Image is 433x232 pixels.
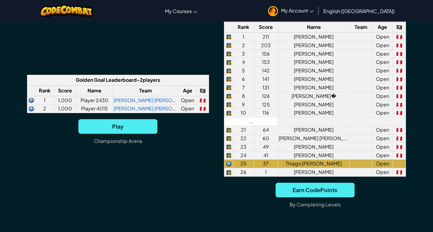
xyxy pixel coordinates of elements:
td: [PERSON_NAME] [278,109,350,117]
td: 4 [233,58,254,67]
td: [PERSON_NAME] [278,67,350,75]
td: 126 [254,92,278,100]
td: Open [372,160,393,168]
td: Open [372,67,393,75]
td: [PERSON_NAME] [278,143,350,151]
span: Golden Goal [76,77,105,83]
td: [PERSON_NAME] [278,126,350,134]
th: Team [113,85,178,96]
td: python [224,100,233,109]
td: [PERSON_NAME] [278,100,350,109]
span: Leaderboard [106,77,137,83]
td: 60 [254,134,278,143]
td: 23 [233,143,254,151]
td: 1,000 [54,96,76,105]
td: [PERSON_NAME] [278,83,350,92]
td: Peru [197,105,209,113]
td: Open [372,92,393,100]
td: Thiago [PERSON_NAME] [278,160,350,168]
td: Open [372,58,393,67]
td: Peru [197,96,209,105]
td: Peru [393,83,406,92]
th: Team [350,22,372,33]
td: 2 [35,105,54,113]
td: 37 [254,160,278,168]
td: Peru [393,168,406,177]
td: ... [224,117,278,126]
td: 1 [233,33,254,41]
td: Peru [393,33,406,41]
td: Peru [393,109,406,117]
td: [PERSON_NAME] [278,50,350,58]
img: avatar [268,6,278,16]
a: My Courses [162,3,200,19]
td: 10 [233,109,254,117]
td: Open [372,109,393,117]
td: Open [372,134,393,143]
td: Player 2430 [76,96,113,105]
td: 9 [233,100,254,109]
td: 203 [254,41,278,50]
td: python [224,41,233,50]
td: [PERSON_NAME] [278,58,350,67]
td: python [224,109,233,117]
td: Peru [393,75,406,84]
td: 1 [35,96,54,105]
td: Peru [393,100,406,109]
td: 7 [233,83,254,92]
a: Play [78,119,157,134]
td: 22 [233,134,254,143]
td: Open [372,33,393,41]
span: - [137,77,140,83]
a: English ([GEOGRAPHIC_DATA]) [320,3,398,19]
td: python [224,50,233,58]
td: Open [372,50,393,58]
td: 8 [233,92,254,100]
p: Championship Arena [94,136,142,146]
th: 🏴‍☠️ [197,85,209,96]
td: Peru [393,41,406,50]
td: Open [372,126,393,134]
td: 3 [233,50,254,58]
span: My Account [281,7,314,14]
td: 156 [254,50,278,58]
td: 24 [233,151,254,160]
td: Peru [393,134,406,143]
td: Peru [393,92,406,100]
th: Rank [35,85,54,96]
a: My Account [265,1,317,20]
th: Name [278,22,350,33]
td: python [224,134,233,143]
td: Open [178,96,197,105]
td: 26 [233,168,254,177]
img: CodeCombat logo [40,5,93,17]
td: python [224,126,233,134]
span: English ([GEOGRAPHIC_DATA]) [323,8,395,14]
a: [PERSON_NAME] [PERSON_NAME] [PERSON_NAME] [114,97,235,103]
th: Age [178,85,197,96]
a: Earn CodePoints [276,183,355,197]
td: cpp [27,96,35,105]
span: My Courses [165,8,192,14]
td: [PERSON_NAME] [278,151,350,160]
td: 2 [233,41,254,50]
td: Peru [393,143,406,151]
td: 125 [254,100,278,109]
td: python [224,168,233,177]
td: Open [372,100,393,109]
span: players [143,77,160,83]
td: 6 [233,75,254,84]
td: 142 [254,67,278,75]
p: By Completing Levels [290,200,341,209]
td: Open [372,143,393,151]
th: Score [54,85,76,96]
th: Age [372,22,393,33]
td: cpp [27,105,35,113]
td: 1 [254,168,278,177]
td: Peru [393,126,406,134]
td: 5 [233,67,254,75]
td: Open [372,151,393,160]
td: 41 [254,151,278,160]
